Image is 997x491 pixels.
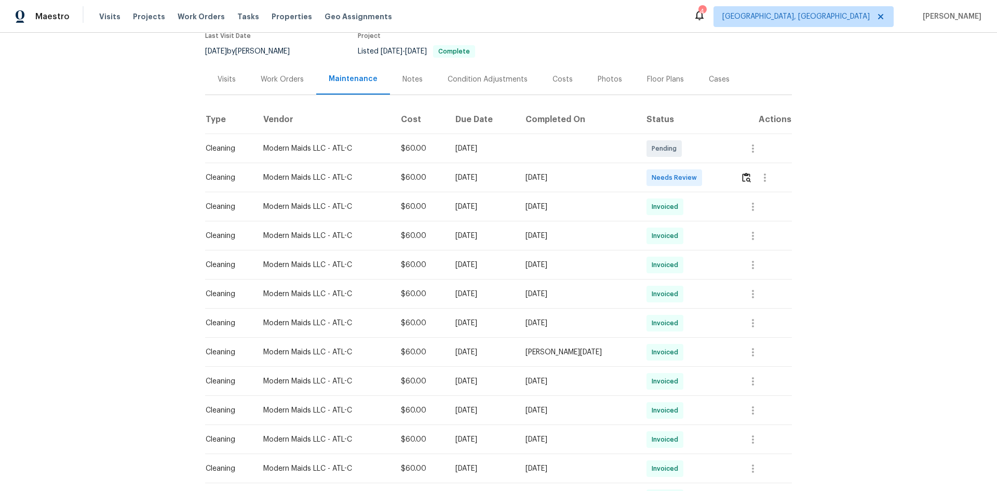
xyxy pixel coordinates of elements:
div: Notes [402,74,423,85]
div: 4 [698,6,706,17]
div: $60.00 [401,143,439,154]
div: Floor Plans [647,74,684,85]
span: [DATE] [381,48,402,55]
span: Last Visit Date [205,33,251,39]
span: Invoiced [652,376,682,387]
span: Invoiced [652,405,682,416]
div: Cleaning [206,376,247,387]
th: Actions [732,105,792,134]
div: [DATE] [526,172,630,183]
div: [DATE] [455,172,509,183]
span: Invoiced [652,260,682,270]
div: [DATE] [455,434,509,445]
span: Invoiced [652,289,682,299]
div: Cleaning [206,405,247,416]
div: [DATE] [526,202,630,212]
th: Completed On [517,105,638,134]
span: Complete [434,48,474,55]
div: [DATE] [455,231,509,241]
div: Cleaning [206,231,247,241]
div: Modern Maids LLC - ATL-C [263,260,384,270]
div: Cleaning [206,318,247,328]
div: [DATE] [526,289,630,299]
span: - [381,48,427,55]
div: Modern Maids LLC - ATL-C [263,231,384,241]
div: [DATE] [455,289,509,299]
div: [DATE] [526,463,630,474]
span: Needs Review [652,172,701,183]
span: Maestro [35,11,70,22]
div: [DATE] [526,434,630,445]
th: Cost [393,105,447,134]
div: Cleaning [206,143,247,154]
div: Modern Maids LLC - ATL-C [263,434,384,445]
img: Review Icon [742,172,751,182]
div: [DATE] [455,143,509,154]
div: $60.00 [401,318,439,328]
div: $60.00 [401,260,439,270]
div: [DATE] [455,318,509,328]
div: [DATE] [455,260,509,270]
span: Work Orders [178,11,225,22]
div: Modern Maids LLC - ATL-C [263,202,384,212]
span: Visits [99,11,120,22]
div: [PERSON_NAME][DATE] [526,347,630,357]
div: $60.00 [401,405,439,416]
div: $60.00 [401,347,439,357]
span: Properties [272,11,312,22]
div: Condition Adjustments [448,74,528,85]
span: Project [358,33,381,39]
div: Modern Maids LLC - ATL-C [263,347,384,357]
button: Review Icon [740,165,752,190]
div: [DATE] [526,376,630,387]
span: Tasks [237,13,259,20]
span: Listed [358,48,475,55]
div: Modern Maids LLC - ATL-C [263,289,384,299]
div: [DATE] [455,202,509,212]
div: Cleaning [206,434,247,445]
span: Invoiced [652,202,682,212]
div: Visits [218,74,236,85]
div: [DATE] [455,463,509,474]
span: Invoiced [652,231,682,241]
div: Cases [709,74,730,85]
div: [DATE] [526,231,630,241]
div: Cleaning [206,172,247,183]
div: Modern Maids LLC - ATL-C [263,172,384,183]
div: Cleaning [206,289,247,299]
span: [DATE] [405,48,427,55]
div: [DATE] [455,405,509,416]
span: [PERSON_NAME] [919,11,981,22]
span: Pending [652,143,681,154]
th: Type [205,105,255,134]
div: $60.00 [401,376,439,387]
div: Modern Maids LLC - ATL-C [263,405,384,416]
div: [DATE] [455,347,509,357]
div: $60.00 [401,463,439,474]
div: $60.00 [401,172,439,183]
span: Invoiced [652,434,682,445]
div: Maintenance [329,74,378,84]
div: Modern Maids LLC - ATL-C [263,318,384,328]
div: by [PERSON_NAME] [205,45,302,58]
span: Invoiced [652,318,682,328]
span: Geo Assignments [325,11,392,22]
div: $60.00 [401,202,439,212]
div: [DATE] [526,405,630,416]
div: Photos [598,74,622,85]
div: Modern Maids LLC - ATL-C [263,463,384,474]
div: Modern Maids LLC - ATL-C [263,143,384,154]
div: Modern Maids LLC - ATL-C [263,376,384,387]
div: $60.00 [401,289,439,299]
span: [GEOGRAPHIC_DATA], [GEOGRAPHIC_DATA] [722,11,870,22]
span: [DATE] [205,48,227,55]
div: $60.00 [401,231,439,241]
span: Invoiced [652,347,682,357]
div: [DATE] [526,260,630,270]
div: Cleaning [206,463,247,474]
span: Invoiced [652,463,682,474]
div: Work Orders [261,74,304,85]
div: $60.00 [401,434,439,445]
th: Status [638,105,732,134]
div: Cleaning [206,202,247,212]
